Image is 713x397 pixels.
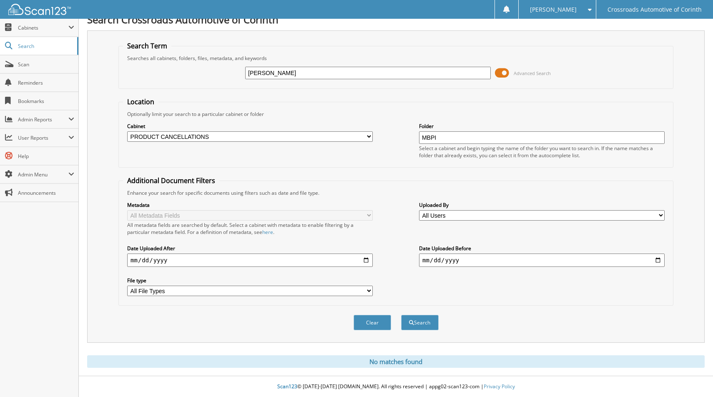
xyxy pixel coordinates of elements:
button: Clear [354,315,391,330]
label: Date Uploaded Before [419,245,665,252]
span: Advanced Search [514,70,551,76]
label: File type [127,277,373,284]
button: Search [401,315,439,330]
span: Help [18,153,74,160]
a: here [262,229,273,236]
span: Admin Reports [18,116,68,123]
legend: Location [123,97,158,106]
div: Searches all cabinets, folders, files, metadata, and keywords [123,55,669,62]
div: © [DATE]-[DATE] [DOMAIN_NAME]. All rights reserved | appg02-scan123-com | [79,377,713,397]
span: Admin Menu [18,171,68,178]
span: User Reports [18,134,68,141]
label: Uploaded By [419,201,665,209]
legend: Additional Document Filters [123,176,219,185]
img: scan123-logo-white.svg [8,4,71,15]
legend: Search Term [123,41,171,50]
span: Scan [18,61,74,68]
span: Reminders [18,79,74,86]
a: Privacy Policy [484,383,515,390]
div: Optionally limit your search to a particular cabinet or folder [123,111,669,118]
div: No matches found [87,355,705,368]
iframe: Chat Widget [671,357,713,397]
div: Enhance your search for specific documents using filters such as date and file type. [123,189,669,196]
label: Date Uploaded After [127,245,373,252]
label: Folder [419,123,665,130]
h1: Search Crossroads Automotive of Corinth [87,13,705,26]
span: Announcements [18,189,74,196]
div: All metadata fields are searched by default. Select a cabinet with metadata to enable filtering b... [127,221,373,236]
input: end [419,254,665,267]
span: Crossroads Automotive of Corinth [608,7,702,12]
span: [PERSON_NAME] [530,7,577,12]
span: Scan123 [277,383,297,390]
input: start [127,254,373,267]
span: Bookmarks [18,98,74,105]
label: Metadata [127,201,373,209]
span: Search [18,43,73,50]
label: Cabinet [127,123,373,130]
span: Cabinets [18,24,68,31]
div: Select a cabinet and begin typing the name of the folder you want to search in. If the name match... [419,145,665,159]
